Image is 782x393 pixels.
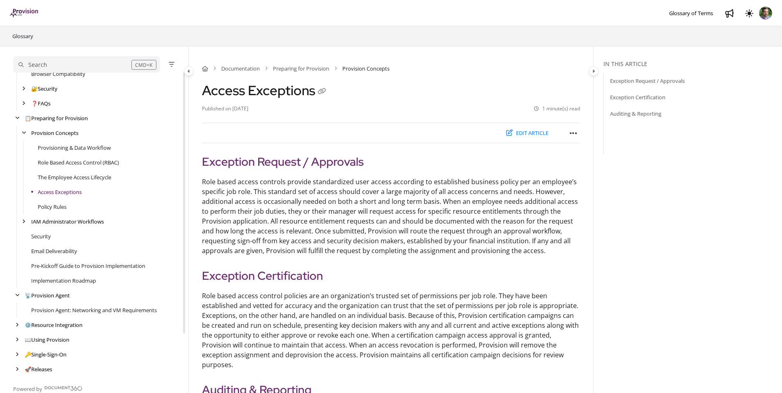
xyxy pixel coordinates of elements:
[202,177,580,256] p: Role based access controls provide standardized user access according to established business pol...
[31,99,50,107] a: FAQs
[31,129,78,137] a: Provision Concepts
[25,114,31,122] span: 📋
[13,383,83,393] a: Powered by Document360 - opens in a new tab
[184,66,194,76] button: Category toggle
[610,77,685,85] a: Exception Request / Approvals
[38,144,111,152] a: Provisioning & Data Workflow
[202,105,248,113] li: Published on [DATE]
[20,218,28,226] div: arrow
[31,85,57,93] a: Security
[10,9,39,18] a: Project logo
[25,336,69,344] a: Using Provision
[31,306,157,314] a: Provision Agent: Networking and VM Requirements
[13,351,21,359] div: arrow
[31,70,85,78] a: Browser Compatibility
[567,126,580,139] button: Article more options
[38,188,82,196] a: Access Exceptions
[13,366,21,373] div: arrow
[610,110,661,118] a: Auditing & Reporting
[13,292,21,299] div: arrow
[44,386,83,391] img: Document360
[11,31,34,41] a: Glossary
[25,292,31,299] span: 📡
[13,321,21,329] div: arrow
[610,93,665,101] a: Exception Certification
[25,350,67,359] a: Single-Sign-On
[759,7,772,20] img: bpowers@provisioniam.com
[31,217,104,226] a: IAM Administrator Workflows
[25,336,31,343] span: 📖
[28,60,47,69] div: Search
[501,126,554,140] button: Edit article
[13,385,42,393] span: Powered by
[202,153,580,170] h2: Exception Request / Approvals
[25,291,70,299] a: Provision Agent
[167,59,177,69] button: Filter
[25,114,88,122] a: Preparing for Provision
[273,64,329,73] a: Preparing for Provision
[342,64,390,73] span: Provision Concepts
[38,158,119,167] a: Role Based Access Control (RBAC)
[723,7,736,20] a: Whats new
[25,365,52,373] a: Releases
[31,262,145,270] a: Pre-Kickoff Guide to Provision Implementation
[25,321,83,329] a: Resource Integration
[25,321,31,329] span: ⚙️
[13,336,21,344] div: arrow
[25,366,31,373] span: 🚀
[20,100,28,107] div: arrow
[202,64,208,73] a: Home
[31,247,77,255] a: Email Deliverability
[669,9,713,17] span: Glossary of Terms
[589,66,599,76] button: Category toggle
[13,114,21,122] div: arrow
[31,276,96,285] a: Implementation Roadmap
[534,105,580,113] li: 1 minute(s) read
[603,59,779,69] div: In this article
[13,56,160,73] button: Search
[202,82,328,98] h1: Access Exceptions
[20,129,28,137] div: arrow
[31,232,51,240] a: Security
[221,64,260,73] a: Documentation
[31,100,38,107] span: ❓
[25,351,31,358] span: 🔑
[202,291,580,370] p: Role based access control policies are an organization’s trusted set of permissions per job role....
[743,7,756,20] button: Theme options
[131,60,156,70] div: CMD+K
[20,85,28,93] div: arrow
[38,203,67,211] a: Policy Rules
[31,85,38,92] span: 🔐
[315,85,328,98] button: Copy link of Access Exceptions
[38,173,111,181] a: The Employee Access Lifecycle
[10,9,39,18] img: brand logo
[202,267,580,284] h2: Exception Certification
